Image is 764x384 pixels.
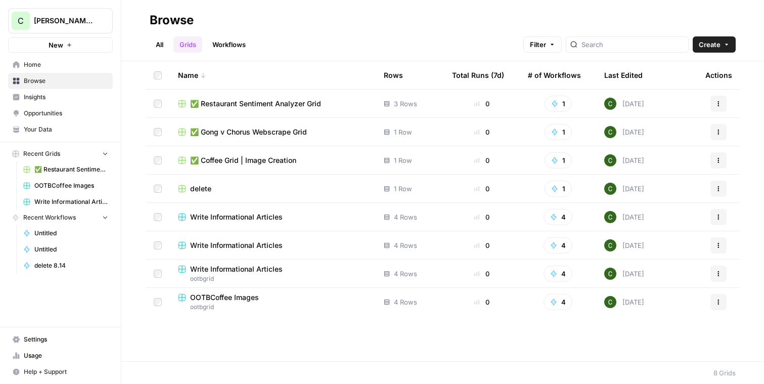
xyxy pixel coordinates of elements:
[394,155,412,165] span: 1 Row
[384,61,403,89] div: Rows
[604,98,616,110] img: 14qrvic887bnlg6dzgoj39zarp80
[8,105,113,121] a: Opportunities
[24,125,108,134] span: Your Data
[190,184,211,194] span: delete
[8,146,113,161] button: Recent Grids
[394,297,417,307] span: 4 Rows
[604,296,644,308] div: [DATE]
[528,61,581,89] div: # of Workflows
[178,127,368,137] a: ✅ Gong v Chorus Webscrape Grid
[452,184,512,194] div: 0
[190,240,283,250] span: Write Informational Articles
[452,212,512,222] div: 0
[394,184,412,194] span: 1 Row
[8,73,113,89] a: Browse
[705,61,732,89] div: Actions
[8,121,113,138] a: Your Data
[394,99,417,109] span: 3 Rows
[190,155,296,165] span: ✅ Coffee Grid | Image Creation
[452,240,512,250] div: 0
[452,155,512,165] div: 0
[178,292,368,312] a: OOTBCoffee Imagesootbgrid
[530,39,546,50] span: Filter
[24,335,108,344] span: Settings
[604,154,616,166] img: 14qrvic887bnlg6dzgoj39zarp80
[604,268,644,280] div: [DATE]
[24,60,108,69] span: Home
[150,12,194,28] div: Browse
[34,245,108,254] span: Untitled
[19,241,113,258] a: Untitled
[604,211,644,223] div: [DATE]
[604,126,644,138] div: [DATE]
[545,152,572,168] button: 1
[34,165,108,174] span: ✅ Restaurant Sentiment Analyzer Grid
[24,109,108,118] span: Opportunities
[34,197,108,206] span: Write Informational Articles
[34,181,108,190] span: OOTBCoffee Images
[8,210,113,225] button: Recent Workflows
[699,39,721,50] span: Create
[8,364,113,380] button: Help + Support
[24,93,108,102] span: Insights
[206,36,252,53] a: Workflows
[523,36,562,53] button: Filter
[19,194,113,210] a: Write Informational Articles
[24,351,108,360] span: Usage
[190,212,283,222] span: Write Informational Articles
[178,240,368,250] a: Write Informational Articles
[178,264,368,283] a: Write Informational Articlesootbgrid
[178,212,368,222] a: Write Informational Articles
[8,348,113,364] a: Usage
[173,36,202,53] a: Grids
[452,61,504,89] div: Total Runs (7d)
[178,61,368,89] div: Name
[545,181,572,197] button: 1
[452,99,512,109] div: 0
[604,268,616,280] img: 14qrvic887bnlg6dzgoj39zarp80
[394,269,417,279] span: 4 Rows
[545,96,572,112] button: 1
[452,297,512,307] div: 0
[190,292,259,303] span: OOTBCoffee Images
[544,209,572,225] button: 4
[8,331,113,348] a: Settings
[190,127,307,137] span: ✅ Gong v Chorus Webscrape Grid
[8,89,113,105] a: Insights
[581,39,684,50] input: Search
[394,240,417,250] span: 4 Rows
[178,274,368,283] span: ootbgrid
[19,161,113,178] a: ✅ Restaurant Sentiment Analyzer Grid
[693,36,736,53] button: Create
[24,76,108,86] span: Browse
[8,57,113,73] a: Home
[178,99,368,109] a: ✅ Restaurant Sentiment Analyzer Grid
[19,258,113,274] a: delete 8.14
[394,127,412,137] span: 1 Row
[544,266,572,282] button: 4
[34,261,108,270] span: delete 8.14
[604,183,644,195] div: [DATE]
[178,155,368,165] a: ✅ Coffee Grid | Image Creation
[190,99,321,109] span: ✅ Restaurant Sentiment Analyzer Grid
[604,154,644,166] div: [DATE]
[394,212,417,222] span: 4 Rows
[544,237,572,253] button: 4
[24,367,108,376] span: Help + Support
[604,126,616,138] img: 14qrvic887bnlg6dzgoj39zarp80
[34,16,95,26] span: [PERSON_NAME] [DATE]
[604,296,616,308] img: 14qrvic887bnlg6dzgoj39zarp80
[8,37,113,53] button: New
[19,225,113,241] a: Untitled
[49,40,63,50] span: New
[34,229,108,238] span: Untitled
[23,213,76,222] span: Recent Workflows
[18,15,24,27] span: C
[604,211,616,223] img: 14qrvic887bnlg6dzgoj39zarp80
[544,294,572,310] button: 4
[604,239,644,251] div: [DATE]
[178,184,368,194] a: delete
[23,149,60,158] span: Recent Grids
[713,368,736,378] div: 8 Grids
[604,183,616,195] img: 14qrvic887bnlg6dzgoj39zarp80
